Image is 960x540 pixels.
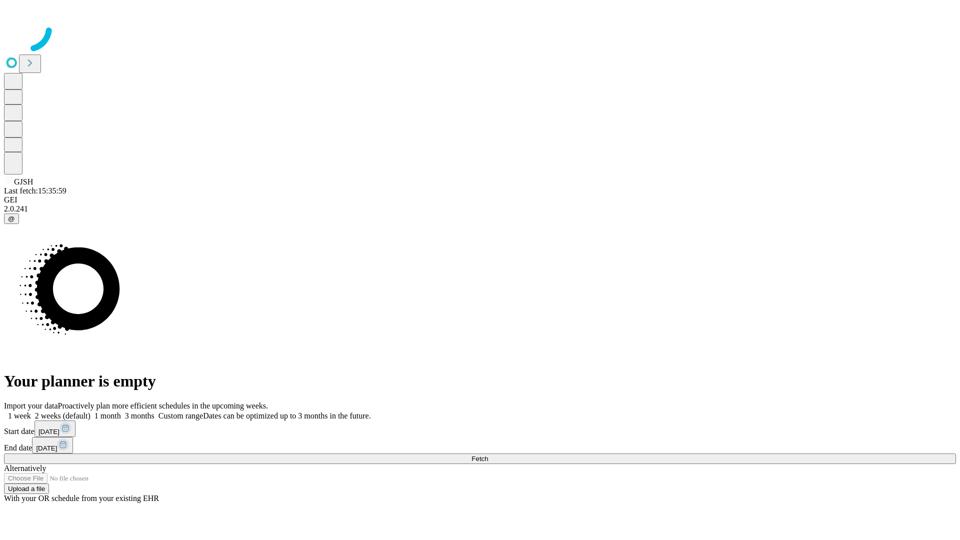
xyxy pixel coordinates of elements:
[8,215,15,222] span: @
[4,195,956,204] div: GEI
[4,494,159,502] span: With your OR schedule from your existing EHR
[4,186,66,195] span: Last fetch: 15:35:59
[4,401,58,410] span: Import your data
[58,401,268,410] span: Proactively plan more efficient schedules in the upcoming weeks.
[94,411,121,420] span: 1 month
[36,444,57,452] span: [DATE]
[32,437,73,453] button: [DATE]
[34,420,75,437] button: [DATE]
[4,204,956,213] div: 2.0.241
[14,177,33,186] span: GJSH
[8,411,31,420] span: 1 week
[158,411,203,420] span: Custom range
[4,464,46,472] span: Alternatively
[203,411,370,420] span: Dates can be optimized up to 3 months in the future.
[4,453,956,464] button: Fetch
[4,437,956,453] div: End date
[471,455,488,462] span: Fetch
[35,411,90,420] span: 2 weeks (default)
[4,372,956,390] h1: Your planner is empty
[4,420,956,437] div: Start date
[4,213,19,224] button: @
[125,411,154,420] span: 3 months
[38,428,59,435] span: [DATE]
[4,483,49,494] button: Upload a file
